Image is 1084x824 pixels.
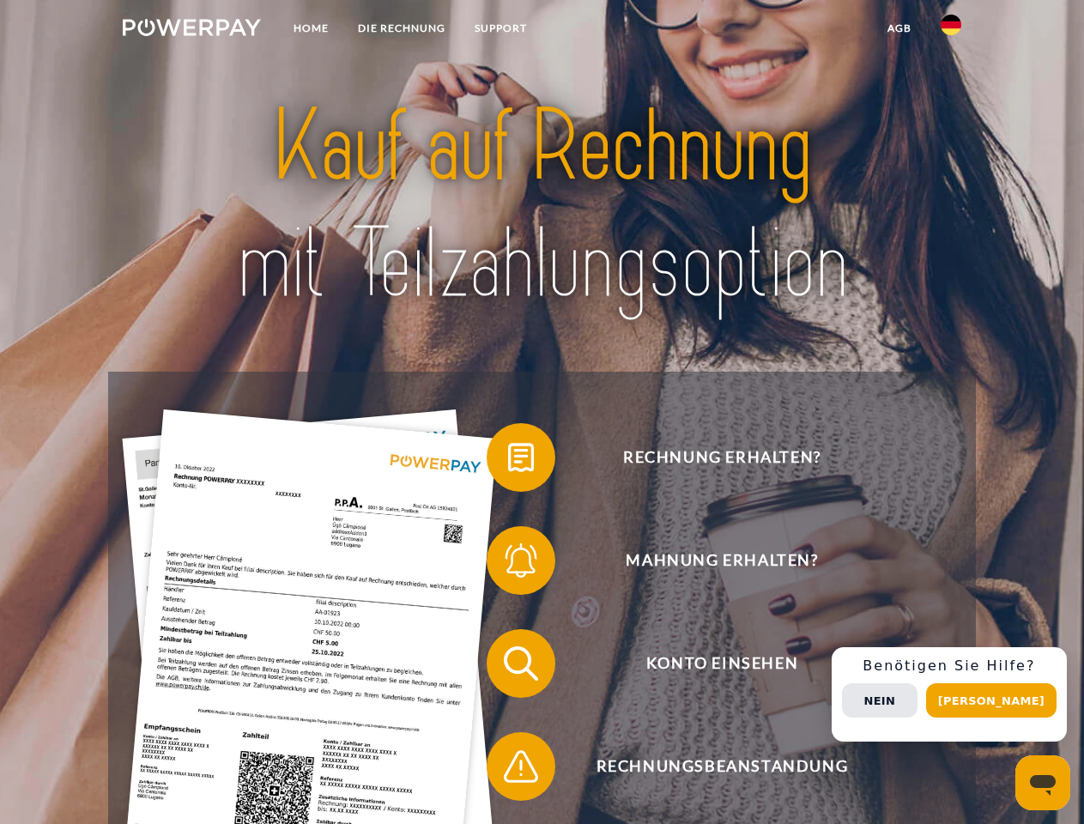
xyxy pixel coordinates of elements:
button: Nein [842,683,917,718]
span: Rechnung erhalten? [512,423,932,492]
iframe: Schaltfläche zum Öffnen des Messaging-Fensters [1015,755,1070,810]
div: Schnellhilfe [832,647,1067,742]
button: [PERSON_NAME] [926,683,1057,718]
button: Rechnungsbeanstandung [487,732,933,801]
img: qb_bell.svg [500,539,542,582]
a: agb [873,13,926,44]
h3: Benötigen Sie Hilfe? [842,657,1057,675]
img: qb_warning.svg [500,745,542,788]
button: Mahnung erhalten? [487,526,933,595]
a: DIE RECHNUNG [343,13,460,44]
img: de [941,15,961,35]
a: SUPPORT [460,13,542,44]
img: title-powerpay_de.svg [164,82,920,329]
span: Konto einsehen [512,629,932,698]
button: Konto einsehen [487,629,933,698]
span: Rechnungsbeanstandung [512,732,932,801]
img: logo-powerpay-white.svg [123,19,261,36]
img: qb_bill.svg [500,436,542,479]
button: Rechnung erhalten? [487,423,933,492]
a: Home [279,13,343,44]
img: qb_search.svg [500,642,542,685]
span: Mahnung erhalten? [512,526,932,595]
